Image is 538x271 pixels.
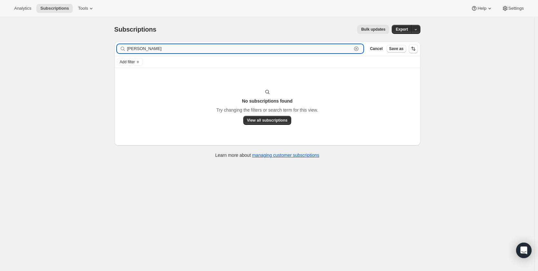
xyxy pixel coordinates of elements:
[357,25,389,34] button: Bulk updates
[477,6,486,11] span: Help
[516,243,532,258] div: Open Intercom Messenger
[36,4,73,13] button: Subscriptions
[498,4,528,13] button: Settings
[215,152,319,158] p: Learn more about
[467,4,496,13] button: Help
[247,118,288,123] span: View all subscriptions
[392,25,412,34] button: Export
[216,107,318,113] p: Try changing the filters or search term for this view.
[242,98,293,104] h3: No subscriptions found
[508,6,524,11] span: Settings
[120,59,135,65] span: Add filter
[370,46,382,51] span: Cancel
[14,6,31,11] span: Analytics
[252,153,319,158] a: managing customer subscriptions
[361,27,385,32] span: Bulk updates
[127,44,352,53] input: Filter subscribers
[409,44,418,53] button: Sort the results
[389,46,404,51] span: Save as
[353,45,360,52] button: Clear
[74,4,98,13] button: Tools
[367,45,385,53] button: Cancel
[396,27,408,32] span: Export
[78,6,88,11] span: Tools
[243,116,292,125] button: View all subscriptions
[117,58,143,66] button: Add filter
[114,26,157,33] span: Subscriptions
[387,45,406,53] button: Save as
[40,6,69,11] span: Subscriptions
[10,4,35,13] button: Analytics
